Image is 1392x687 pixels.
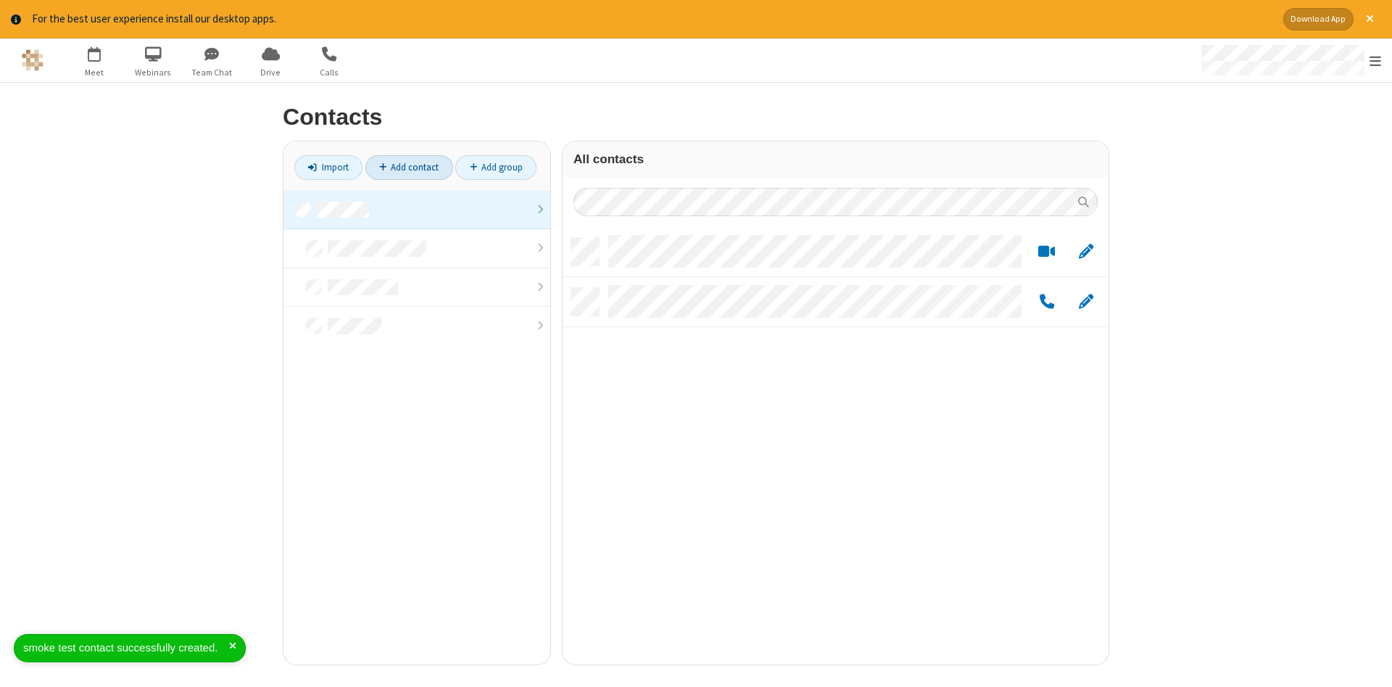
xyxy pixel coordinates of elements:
button: Edit [1072,242,1100,260]
a: Add contact [365,155,453,180]
a: Import [294,155,362,180]
div: smoke test contact successfully created. [23,640,229,657]
span: Meet [67,66,122,79]
button: Edit [1072,292,1100,310]
img: QA Selenium DO NOT DELETE OR CHANGE [22,49,43,71]
button: Call by phone [1032,292,1061,310]
h3: All contacts [573,152,1098,166]
span: Calls [302,66,357,79]
span: Team Chat [185,66,239,79]
button: Close alert [1359,8,1381,30]
div: grid [563,227,1109,665]
a: Add group [455,155,536,180]
span: Webinars [126,66,181,79]
button: Logo [5,38,59,82]
h2: Contacts [283,104,1109,130]
div: Open menu [1188,38,1392,82]
button: Start a video meeting [1032,242,1061,260]
div: For the best user experience install our desktop apps. [32,11,1272,28]
button: Download App [1283,8,1354,30]
span: Drive [244,66,298,79]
